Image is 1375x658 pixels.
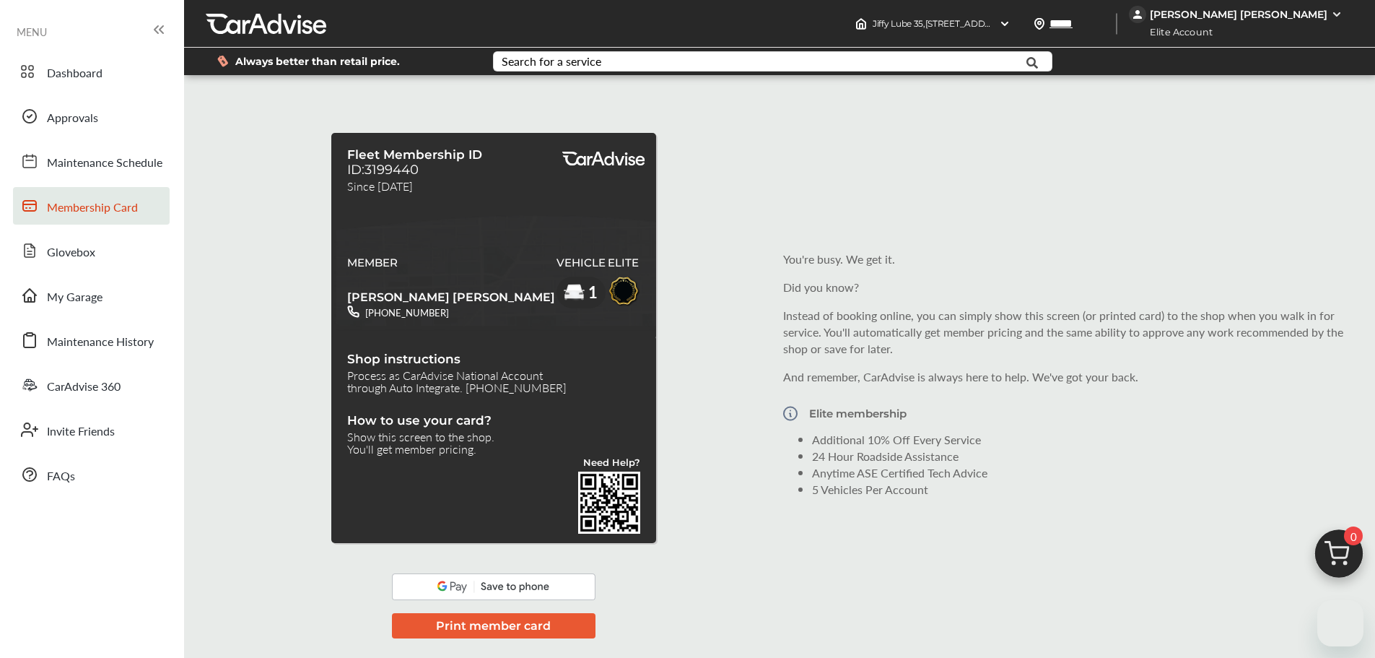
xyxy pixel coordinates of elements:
[812,481,1348,498] li: 5 Vehicles Per Account
[47,64,102,83] span: Dashboard
[13,321,170,359] a: Maintenance History
[392,573,595,599] img: googlePay.a08318fe.svg
[347,256,555,269] span: MEMBER
[855,18,867,30] img: header-home-logo.8d720a4f.svg
[812,431,1348,448] li: Additional 10% Off Every Service
[47,333,154,352] span: Maintenance History
[47,154,162,173] span: Maintenance Schedule
[608,273,640,307] img: Elitebadge.d198fa44.svg
[783,397,798,430] img: Vector.a173687b.svg
[347,306,359,318] img: phone-white.38e4711a.svg
[13,232,170,269] a: Glovebox
[783,307,1348,357] p: Instead of booking online, you can simply show this screen (or printed card) to the shop when you...
[1344,527,1363,545] span: 0
[873,18,1146,29] span: Jiffy Lube 35 , [STREET_ADDRESS] [GEOGRAPHIC_DATA] , MD 21244
[47,109,98,128] span: Approvals
[1129,6,1146,23] img: jVpblrzwTbfkPYzPPzSLxeg0AAAAASUVORK5CYII=
[217,55,228,67] img: dollor_label_vector.a70140d1.svg
[47,378,121,397] span: CarAdvise 360
[347,147,482,162] span: Fleet Membership ID
[1304,523,1374,592] img: cart_icon.3d0951e8.svg
[583,459,640,472] a: Need Help?
[999,18,1010,30] img: header-down-arrow.9dd2ce7d.svg
[1317,600,1363,646] iframe: Button to launch messaging window
[347,430,640,443] span: Show this screen to the shop.
[562,282,585,305] img: car-elite.2b79a4d5.svg
[13,456,170,493] a: FAQs
[783,251,1348,267] p: You're busy. We get it.
[502,56,601,67] div: Search for a service
[47,243,95,262] span: Glovebox
[1150,8,1327,21] div: [PERSON_NAME] [PERSON_NAME]
[47,288,102,307] span: My Garage
[359,306,449,319] span: [PHONE_NUMBER]
[13,187,170,225] a: Membership Card
[588,283,598,301] span: 1
[13,366,170,404] a: CarAdvise 360
[235,56,400,66] span: Always better than retail price.
[392,617,595,633] a: Print member card
[578,472,640,534] img: validBarcode.04db607d403785ac2641.png
[812,448,1348,464] li: 24 Hour Roadside Assistance
[347,178,413,190] span: Since [DATE]
[392,613,595,638] button: Print member card
[812,464,1348,481] li: Anytime ASE Certified Tech Advice
[1130,25,1223,40] span: Elite Account
[13,411,170,449] a: Invite Friends
[347,443,640,455] span: You'll get member pricing.
[13,53,170,90] a: Dashboard
[347,162,419,178] span: ID:3199440
[347,352,640,369] span: Shop instructions
[47,467,75,486] span: FAQs
[1116,13,1117,35] img: header-divider.bc55588e.svg
[783,279,1348,295] p: Did you know?
[1034,18,1045,30] img: location_vector.a44bc228.svg
[1331,9,1343,20] img: WGsFRI8htEPBVLJbROoPRyZpYNWhNONpIPPETTm6eUC0GeLEiAAAAAElFTkSuQmCC
[783,368,1348,385] p: And remember, CarAdvise is always here to help. We've got your back.
[347,369,640,394] span: Process as CarAdvise National Account through Auto Integrate. [PHONE_NUMBER]
[608,256,640,269] span: ELITE
[347,413,640,430] span: How to use your card?
[347,280,555,306] span: [PERSON_NAME] [PERSON_NAME]
[556,256,606,269] span: VEHICLE
[13,142,170,180] a: Maintenance Schedule
[809,407,907,420] p: Elite membership
[13,98,170,135] a: Approvals
[17,26,47,38] span: MENU
[13,277,170,314] a: My Garage
[47,199,138,217] span: Membership Card
[47,423,115,441] span: Invite Friends
[560,152,647,166] img: EliteLogo.e6fbaae6.svg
